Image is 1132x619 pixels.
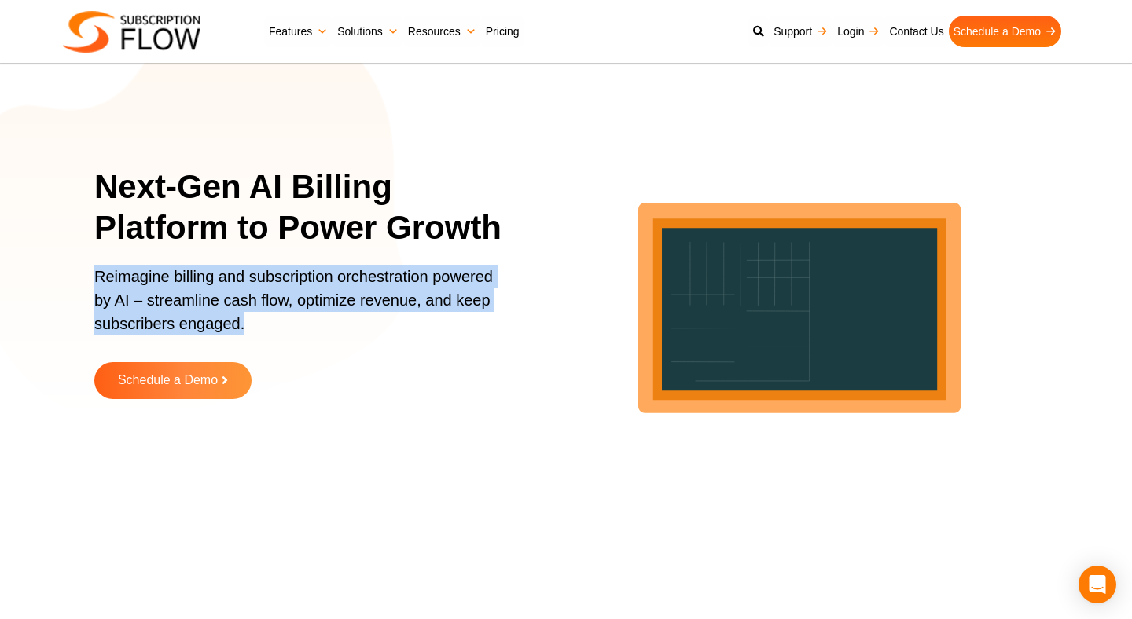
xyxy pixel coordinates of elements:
a: Schedule a Demo [949,16,1061,47]
a: Support [769,16,832,47]
a: Resources [403,16,481,47]
a: Solutions [333,16,403,47]
a: Pricing [481,16,524,47]
span: Schedule a Demo [118,374,218,387]
h1: Next-Gen AI Billing Platform to Power Growth [94,167,523,249]
a: Schedule a Demo [94,362,252,399]
a: Features [264,16,333,47]
a: Contact Us [884,16,948,47]
img: Subscriptionflow [63,11,200,53]
div: Open Intercom Messenger [1079,566,1116,603]
a: Login [832,16,884,47]
p: Reimagine billing and subscription orchestration powered by AI – streamline cash flow, optimize r... [94,265,503,351]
